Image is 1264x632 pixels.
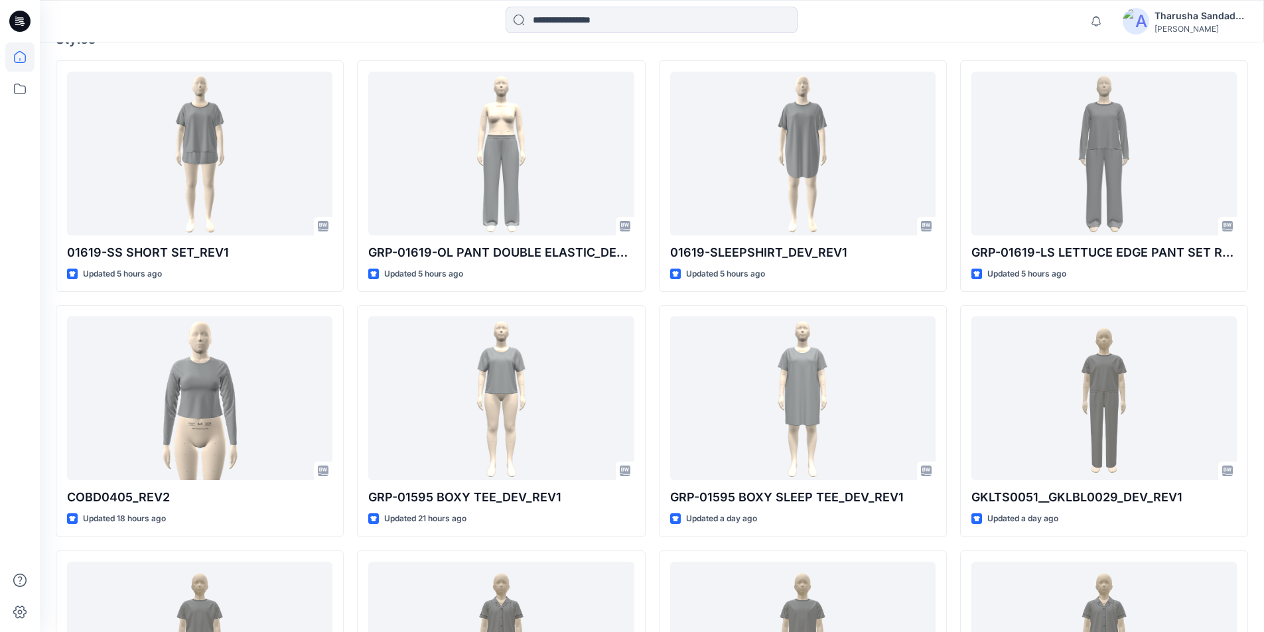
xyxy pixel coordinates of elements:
[971,316,1237,480] a: GKLTS0051__GKLBL0029_DEV_REV1
[384,267,463,281] p: Updated 5 hours ago
[987,512,1058,526] p: Updated a day ago
[67,243,332,262] p: 01619-SS SHORT SET_REV1
[67,72,332,235] a: 01619-SS SHORT SET_REV1
[368,243,634,262] p: GRP-01619-OL PANT DOUBLE ELASTIC_DEV_REV2
[83,267,162,281] p: Updated 5 hours ago
[670,72,936,235] a: 01619-SLEEPSHIRT_DEV_REV1
[971,72,1237,235] a: GRP-01619-LS LETTUCE EDGE PANT SET REV1
[1123,8,1149,34] img: avatar
[686,267,765,281] p: Updated 5 hours ago
[368,316,634,480] a: GRP-01595 BOXY TEE_DEV_REV1
[1155,8,1247,24] div: Tharusha Sandadeepa
[670,243,936,262] p: 01619-SLEEPSHIRT_DEV_REV1
[670,488,936,507] p: GRP-01595 BOXY SLEEP TEE_DEV_REV1
[368,488,634,507] p: GRP-01595 BOXY TEE_DEV_REV1
[1155,24,1247,34] div: [PERSON_NAME]
[971,488,1237,507] p: GKLTS0051__GKLBL0029_DEV_REV1
[368,72,634,235] a: GRP-01619-OL PANT DOUBLE ELASTIC_DEV_REV2
[67,316,332,480] a: COBD0405_REV2
[83,512,166,526] p: Updated 18 hours ago
[987,267,1066,281] p: Updated 5 hours ago
[971,243,1237,262] p: GRP-01619-LS LETTUCE EDGE PANT SET REV1
[670,316,936,480] a: GRP-01595 BOXY SLEEP TEE_DEV_REV1
[67,488,332,507] p: COBD0405_REV2
[686,512,757,526] p: Updated a day ago
[384,512,466,526] p: Updated 21 hours ago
